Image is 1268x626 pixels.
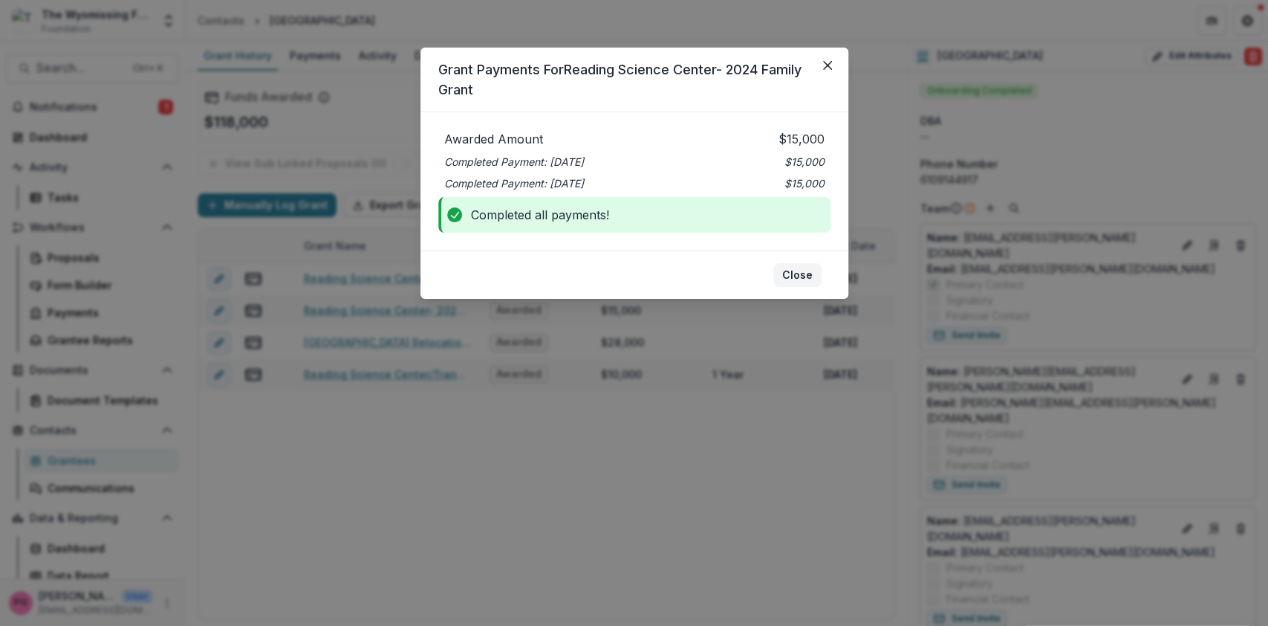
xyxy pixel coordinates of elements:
header: Grant Payments For Reading Science Center- 2024 Family Grant [420,48,848,112]
i: Completed Payment: [DATE] [444,177,584,190]
p: $15,000 [637,130,825,148]
i: $15,000 [784,177,825,190]
i: Completed Payment: [DATE] [444,155,584,168]
i: $15,000 [784,155,825,168]
button: Close [816,54,839,77]
div: Completed all payments! [438,197,830,233]
button: Close [773,263,822,287]
p: Awarded Amount [444,130,631,148]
